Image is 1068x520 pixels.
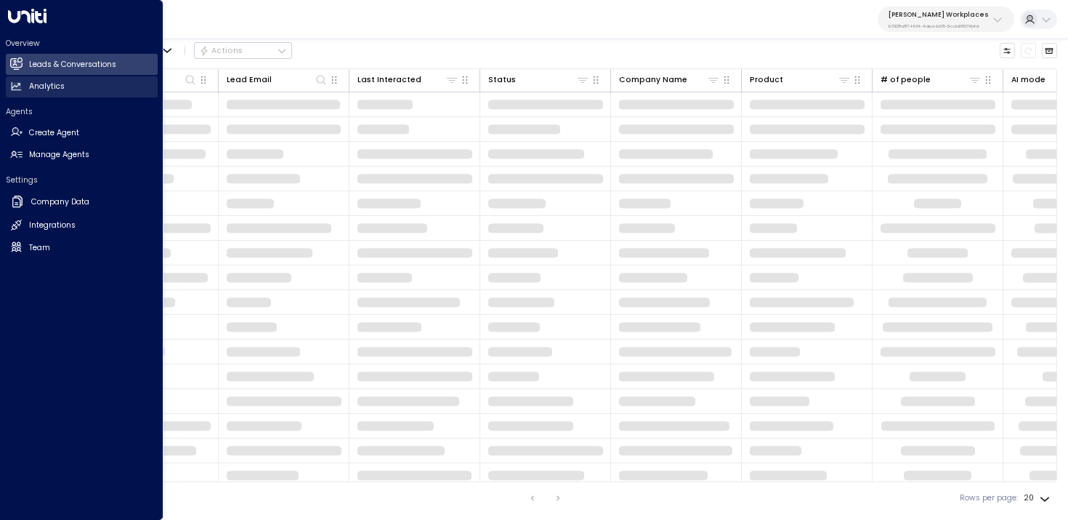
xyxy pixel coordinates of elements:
[6,106,158,117] h2: Agents
[6,175,158,185] h2: Settings
[889,23,989,29] p: b7928a87-f434-4dea-b015-5ccb68974bfd
[199,46,243,56] div: Actions
[6,38,158,49] h2: Overview
[357,73,459,87] div: Last Interacted
[750,73,783,87] div: Product
[31,196,89,208] h2: Company Data
[194,42,292,60] button: Actions
[29,59,116,71] h2: Leads & Conversations
[29,220,76,231] h2: Integrations
[488,73,516,87] div: Status
[878,7,1014,32] button: [PERSON_NAME] Workplacesb7928a87-f434-4dea-b015-5ccb68974bfd
[227,73,272,87] div: Lead Email
[1011,73,1045,87] div: AI mode
[357,73,421,87] div: Last Interacted
[6,54,158,75] a: Leads & Conversations
[29,149,89,161] h2: Manage Agents
[1042,43,1058,59] button: Archived Leads
[488,73,590,87] div: Status
[881,73,982,87] div: # of people
[29,127,79,139] h2: Create Agent
[619,73,687,87] div: Company Name
[523,489,567,507] nav: pagination navigation
[194,42,292,60] div: Button group with a nested menu
[1024,489,1053,507] div: 20
[881,73,931,87] div: # of people
[750,73,851,87] div: Product
[1000,43,1016,59] button: Customize
[6,237,158,258] a: Team
[6,215,158,236] a: Integrations
[889,10,989,19] p: [PERSON_NAME] Workplaces
[29,81,65,92] h2: Analytics
[6,145,158,166] a: Manage Agents
[227,73,328,87] div: Lead Email
[619,73,721,87] div: Company Name
[29,242,50,254] h2: Team
[960,492,1018,504] label: Rows per page:
[1021,43,1037,59] span: Refresh
[6,122,158,143] a: Create Agent
[6,76,158,97] a: Analytics
[6,191,158,214] a: Company Data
